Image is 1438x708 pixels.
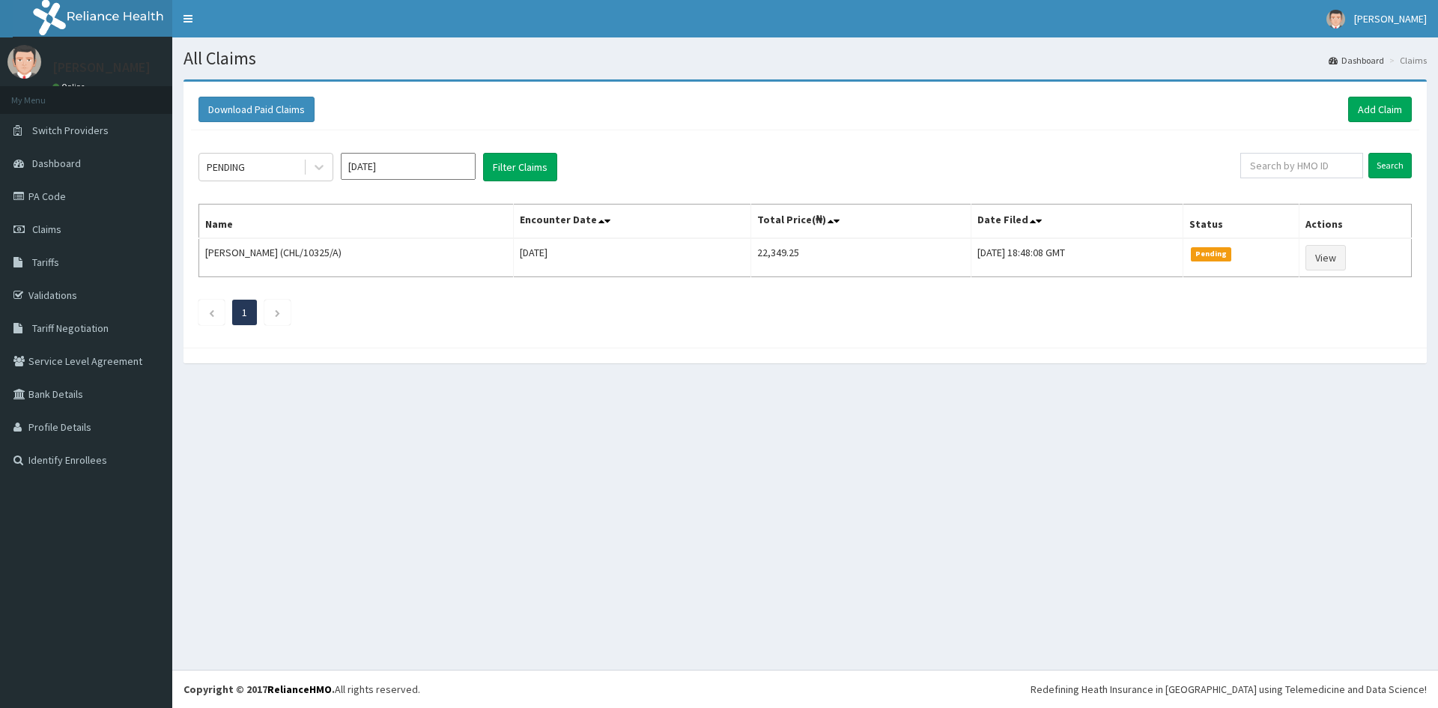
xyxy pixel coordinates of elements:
[52,82,88,92] a: Online
[183,683,335,696] strong: Copyright © 2017 .
[1354,12,1427,25] span: [PERSON_NAME]
[1368,153,1412,178] input: Search
[1386,54,1427,67] li: Claims
[1305,245,1346,270] a: View
[751,205,971,239] th: Total Price(₦)
[172,670,1438,708] footer: All rights reserved.
[32,124,109,137] span: Switch Providers
[514,238,751,277] td: [DATE]
[32,223,61,236] span: Claims
[198,97,315,122] button: Download Paid Claims
[1329,54,1384,67] a: Dashboard
[208,306,215,319] a: Previous page
[52,61,151,74] p: [PERSON_NAME]
[32,321,109,335] span: Tariff Negotiation
[199,205,514,239] th: Name
[341,153,476,180] input: Select Month and Year
[751,238,971,277] td: 22,349.25
[274,306,281,319] a: Next page
[1326,10,1345,28] img: User Image
[1240,153,1363,178] input: Search by HMO ID
[1183,205,1299,239] th: Status
[971,238,1183,277] td: [DATE] 18:48:08 GMT
[32,255,59,269] span: Tariffs
[267,683,332,696] a: RelianceHMO
[242,306,247,319] a: Page 1 is your current page
[183,49,1427,68] h1: All Claims
[1191,247,1232,261] span: Pending
[1348,97,1412,122] a: Add Claim
[207,160,245,175] div: PENDING
[1031,682,1427,697] div: Redefining Heath Insurance in [GEOGRAPHIC_DATA] using Telemedicine and Data Science!
[199,238,514,277] td: [PERSON_NAME] (CHL/10325/A)
[32,157,81,170] span: Dashboard
[971,205,1183,239] th: Date Filed
[1299,205,1412,239] th: Actions
[514,205,751,239] th: Encounter Date
[483,153,557,181] button: Filter Claims
[7,45,41,79] img: User Image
